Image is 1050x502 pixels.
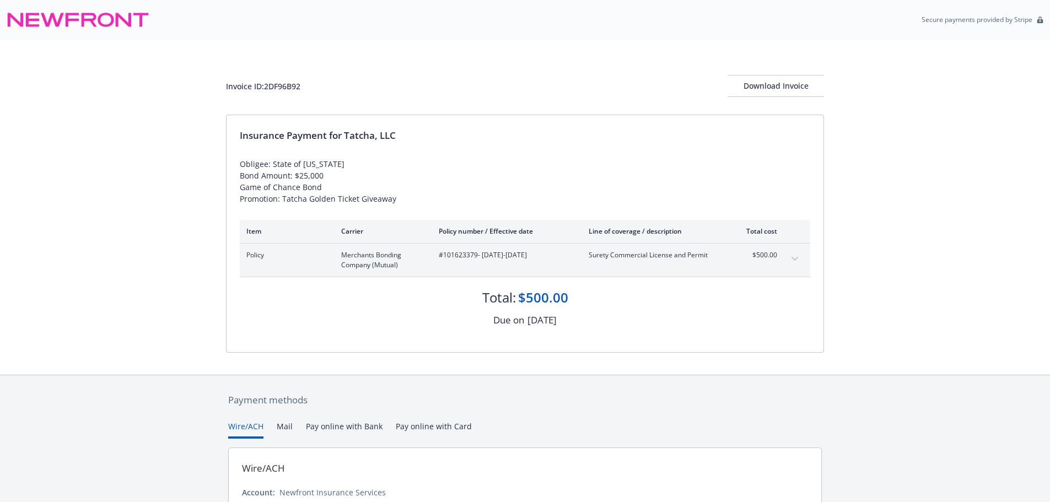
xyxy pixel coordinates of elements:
[728,75,824,97] button: Download Invoice
[246,250,324,260] span: Policy
[439,226,571,236] div: Policy number / Effective date
[589,250,718,260] span: Surety Commercial License and Permit
[786,250,804,268] button: expand content
[306,420,383,439] button: Pay online with Bank
[736,250,777,260] span: $500.00
[482,288,516,307] div: Total:
[736,226,777,236] div: Total cost
[493,313,524,327] div: Due on
[341,226,421,236] div: Carrier
[228,393,822,407] div: Payment methods
[341,250,421,270] span: Merchants Bonding Company (Mutual)
[246,226,324,236] div: Item
[240,128,810,143] div: Insurance Payment for Tatcha, LLC
[728,75,824,96] div: Download Invoice
[242,461,285,476] div: Wire/ACH
[228,420,263,439] button: Wire/ACH
[527,313,557,327] div: [DATE]
[226,80,300,92] div: Invoice ID: 2DF96B92
[922,15,1032,24] p: Secure payments provided by Stripe
[277,420,293,439] button: Mail
[589,226,718,236] div: Line of coverage / description
[240,158,810,204] div: Obligee: State of [US_STATE] Bond Amount: $25,000 Game of Chance Bond Promotion: Tatcha Golden Ti...
[439,250,571,260] span: #101623379 - [DATE]-[DATE]
[240,244,810,277] div: PolicyMerchants Bonding Company (Mutual)#101623379- [DATE]-[DATE]Surety Commercial License and Pe...
[242,487,275,498] div: Account:
[518,288,568,307] div: $500.00
[396,420,472,439] button: Pay online with Card
[279,487,386,498] div: Newfront Insurance Services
